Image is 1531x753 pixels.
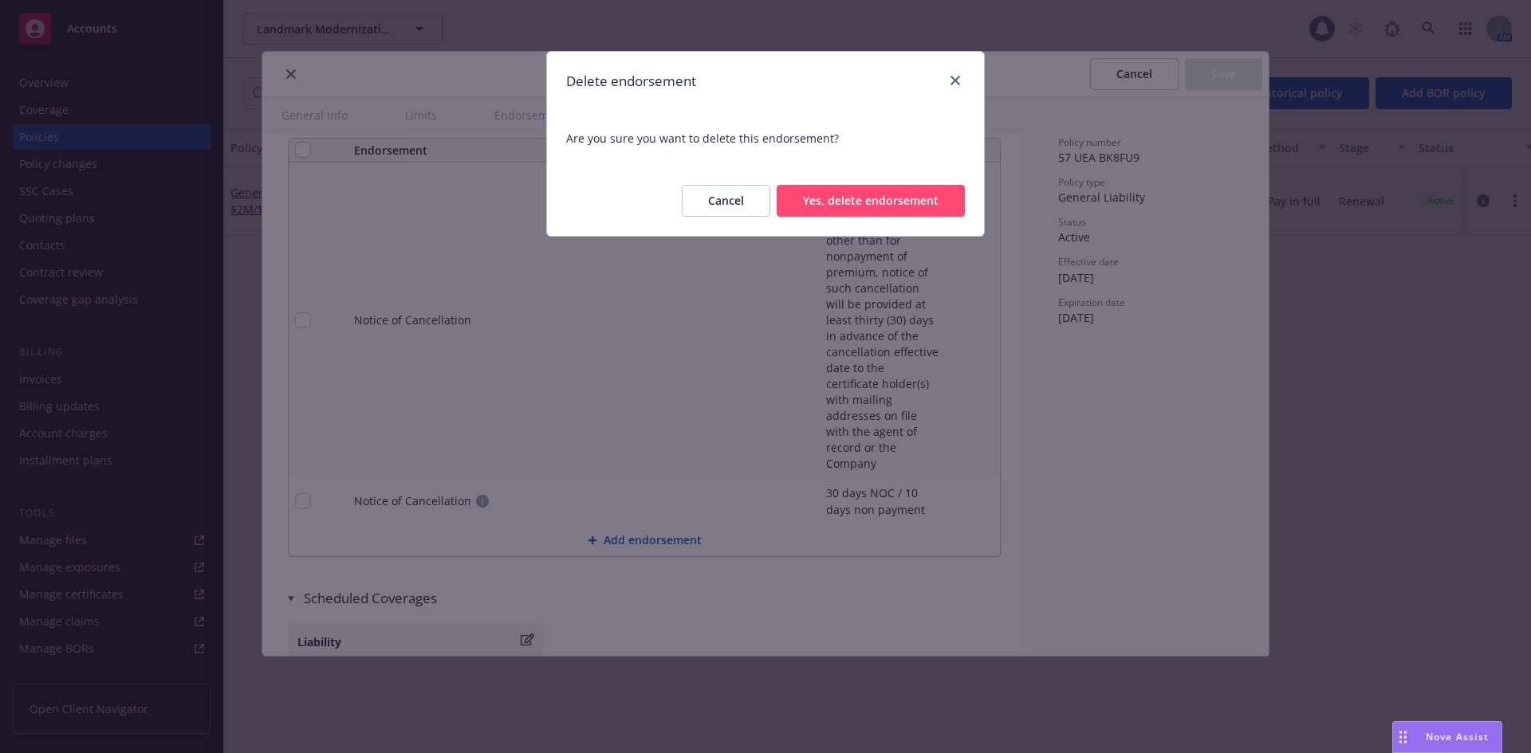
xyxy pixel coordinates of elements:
span: Are you sure you want to delete this endorsement? [547,111,984,166]
button: Cancel [682,185,770,217]
h1: Delete endorsement [566,71,696,92]
span: Nova Assist [1426,730,1489,743]
div: Drag to move [1393,722,1413,752]
button: Yes, delete endorsement [777,185,965,217]
a: close [946,71,965,90]
button: Nova Assist [1392,721,1502,753]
